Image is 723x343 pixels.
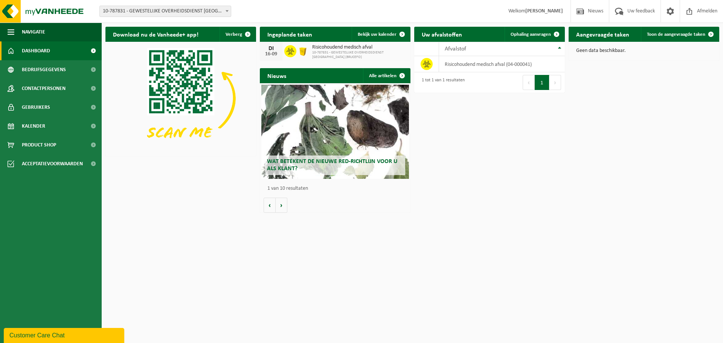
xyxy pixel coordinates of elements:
[226,32,242,37] span: Verberg
[363,68,410,83] a: Alle artikelen
[267,159,397,172] span: Wat betekent de nieuwe RED-richtlijn voor u als klant?
[358,32,397,37] span: Bekijk uw kalender
[22,60,66,79] span: Bedrijfsgegevens
[549,75,561,90] button: Next
[576,48,712,53] p: Geen data beschikbaar.
[352,27,410,42] a: Bekijk uw kalender
[22,117,45,136] span: Kalender
[264,52,279,57] div: 16-09
[22,79,66,98] span: Contactpersonen
[4,326,126,343] iframe: chat widget
[264,46,279,52] div: DI
[22,136,56,154] span: Product Shop
[22,154,83,173] span: Acceptatievoorwaarden
[260,68,294,83] h2: Nieuws
[418,74,465,91] div: 1 tot 1 van 1 resultaten
[641,27,718,42] a: Toon de aangevraagde taken
[276,198,287,213] button: Volgende
[523,75,535,90] button: Previous
[414,27,470,41] h2: Uw afvalstoffen
[647,32,705,37] span: Toon de aangevraagde taken
[105,42,256,155] img: Download de VHEPlus App
[22,98,50,117] span: Gebruikers
[535,75,549,90] button: 1
[439,56,565,72] td: risicohoudend medisch afval (04-000041)
[569,27,637,41] h2: Aangevraagde taken
[511,32,551,37] span: Ophaling aanvragen
[445,46,466,52] span: Afvalstof
[100,6,231,17] span: 10-787831 - GEWESTELIJKE OVERHEIDSDIENST BRUSSEL (BRUCEFO) - ANDERLECHT
[267,186,407,191] p: 1 van 10 resultaten
[105,27,206,41] h2: Download nu de Vanheede+ app!
[261,85,409,179] a: Wat betekent de nieuwe RED-richtlijn voor u als klant?
[220,27,255,42] button: Verberg
[99,6,231,17] span: 10-787831 - GEWESTELIJKE OVERHEIDSDIENST BRUSSEL (BRUCEFO) - ANDERLECHT
[260,27,320,41] h2: Ingeplande taken
[312,44,407,50] span: Risicohoudend medisch afval
[296,44,309,57] img: LP-SB-00050-HPE-22
[525,8,563,14] strong: [PERSON_NAME]
[264,198,276,213] button: Vorige
[22,41,50,60] span: Dashboard
[312,50,407,59] span: 10-787831 - GEWESTELIJKE OVERHEIDSDIENST [GEOGRAPHIC_DATA] (BRUCEFO)
[22,23,45,41] span: Navigatie
[505,27,564,42] a: Ophaling aanvragen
